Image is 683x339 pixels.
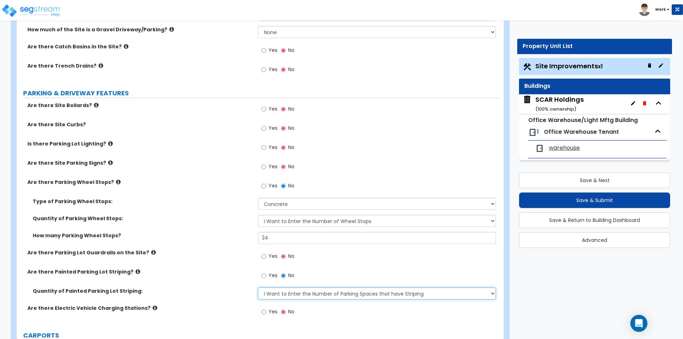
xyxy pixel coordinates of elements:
label: Are there Site Curbs? [27,121,253,128]
span: No [288,272,295,279]
span: No [288,105,295,112]
input: No [281,144,286,152]
img: door.png [528,128,537,137]
input: Yes [261,144,266,152]
span: No [288,163,295,170]
input: Yes [261,163,266,171]
span: Yes [269,105,277,112]
div: SCAR Holdings [535,95,584,113]
div: Property Unit List [523,42,667,51]
label: Type of Parking Wheel Stops: [33,198,253,205]
img: avatar.png [638,4,651,16]
span: warehouse [549,144,580,152]
span: No [288,308,295,315]
span: Yes [269,144,277,151]
span: No [288,144,295,151]
i: click for more info! [116,179,121,185]
i: click for more info! [94,102,99,108]
span: Yes [269,308,277,315]
input: No [281,308,286,316]
label: How much of the Site is a Gravel Driveway/Parking? [27,26,253,33]
input: No [281,272,286,280]
label: Quantity of Parking Wheel Stops: [33,215,253,222]
img: door.png [535,144,544,153]
button: Save & Next [519,173,670,188]
span: Yes [269,66,277,73]
span: No [288,125,295,132]
label: Are there Painted Parking Lot Striping? [27,268,253,275]
span: Office Warehouse Tenant [544,128,619,136]
button: Advanced [519,232,670,248]
input: Yes [261,125,266,132]
span: Yes [269,272,277,279]
img: logo_pro_r.png [1,4,62,18]
input: Yes [261,47,266,54]
input: No [281,47,286,54]
i: click for more info! [108,160,113,165]
input: Yes [261,66,266,74]
small: Office Warehouse/Light Mftg Building [528,116,638,124]
span: No [288,66,295,73]
input: Yes [261,272,266,280]
label: Are there Catch Basins in the Site? [27,43,253,50]
div: Open Intercom Messenger [630,315,647,332]
span: Yes [269,253,277,260]
label: Quantity of Painted Parking Lot Striping: [33,287,253,295]
input: Yes [261,308,266,316]
i: click for more info! [136,269,140,274]
b: Mark [655,7,666,12]
input: No [281,66,286,74]
span: Yes [269,163,277,170]
input: Yes [261,253,266,260]
label: Are there Parking Lot Guardrails on the Site? [27,249,253,256]
label: Are there Trench Drains? [27,62,253,69]
div: Buildings [524,82,665,90]
i: click for more info! [108,141,113,146]
label: Are there Site Parking Signs? [27,159,253,166]
i: click for more info! [151,250,156,255]
label: PARKING & DRIVEWAY FEATURES [23,89,499,98]
span: No [288,253,295,260]
input: No [281,125,286,132]
i: click for more info! [124,44,128,49]
small: ( 100 % ownership) [535,106,576,112]
img: building.svg [523,95,532,104]
label: Are there Site Bollards? [27,102,253,109]
span: No [288,47,295,54]
i: click for more info! [169,27,174,32]
i: click for more info! [153,305,157,311]
span: No [288,182,295,189]
i: click for more info! [99,63,103,68]
input: No [281,253,286,260]
img: Construction.png [523,62,532,71]
label: Is there Parking Lot Lighting? [27,140,253,147]
input: Yes [261,105,266,113]
span: SCAR Holdings [523,95,584,113]
input: Yes [261,182,266,190]
small: x1 [598,63,603,70]
input: No [281,105,286,113]
label: Are there Electric Vehicle Charging Stations? [27,304,253,312]
button: Save & Submit [519,192,670,208]
span: 1 [537,128,539,136]
button: Save & Return to Building Dashboard [519,212,670,228]
input: No [281,182,286,190]
span: Yes [269,47,277,54]
span: Site Improvements [535,62,603,70]
label: Are there Parking Wheel Stops? [27,179,253,186]
label: How many Parking Wheel Stops? [33,232,253,239]
input: No [281,163,286,171]
span: Yes [269,182,277,189]
span: Yes [269,125,277,132]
